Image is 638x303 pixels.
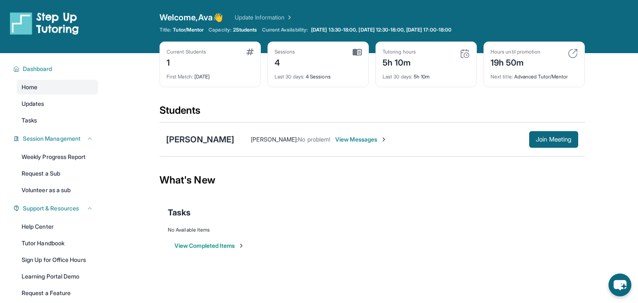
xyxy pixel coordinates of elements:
[383,73,412,80] span: Last 30 days :
[380,136,387,143] img: Chevron-Right
[209,27,231,33] span: Capacity:
[23,65,52,73] span: Dashboard
[10,12,79,35] img: logo
[17,149,98,164] a: Weekly Progress Report
[235,13,293,22] a: Update Information
[298,136,330,143] span: No problem!
[609,274,631,296] button: chat-button
[491,49,540,55] div: Hours until promotion
[166,134,234,145] div: [PERSON_NAME]
[233,27,257,33] span: 2 Students
[174,242,245,250] button: View Completed Items
[17,183,98,198] a: Volunteer as a sub
[23,134,81,143] span: Session Management
[17,269,98,284] a: Learning Portal Demo
[383,68,470,80] div: 5h 10m
[17,236,98,251] a: Tutor Handbook
[460,49,470,59] img: card
[23,204,79,213] span: Support & Resources
[17,252,98,267] a: Sign Up for Office Hours
[159,104,585,122] div: Students
[309,27,453,33] a: [DATE] 13:30-18:00, [DATE] 12:30-18:00, [DATE] 17:00-18:00
[536,137,572,142] span: Join Meeting
[173,27,204,33] span: Tutor/Mentor
[22,83,37,91] span: Home
[22,116,37,125] span: Tasks
[20,65,93,73] button: Dashboard
[251,136,298,143] span: [PERSON_NAME] :
[491,73,513,80] span: Next title :
[275,55,295,68] div: 4
[311,27,452,33] span: [DATE] 13:30-18:00, [DATE] 12:30-18:00, [DATE] 17:00-18:00
[17,80,98,95] a: Home
[17,166,98,181] a: Request a Sub
[17,113,98,128] a: Tasks
[159,162,585,198] div: What's New
[353,49,362,56] img: card
[22,100,44,108] span: Updates
[262,27,308,33] span: Current Availability:
[275,49,295,55] div: Sessions
[529,131,578,148] button: Join Meeting
[246,49,254,55] img: card
[491,68,578,80] div: Advanced Tutor/Mentor
[383,55,416,68] div: 5h 10m
[20,204,93,213] button: Support & Resources
[167,68,254,80] div: [DATE]
[17,286,98,301] a: Request a Feature
[275,73,304,80] span: Last 30 days :
[17,96,98,111] a: Updates
[335,135,387,144] span: View Messages
[285,13,293,22] img: Chevron Right
[167,73,193,80] span: First Match :
[167,49,206,55] div: Current Students
[491,55,540,68] div: 19h 50m
[159,27,171,33] span: Title:
[167,55,206,68] div: 1
[168,227,577,233] div: No Available Items
[17,219,98,234] a: Help Center
[383,49,416,55] div: Tutoring hours
[20,134,93,143] button: Session Management
[275,68,362,80] div: 4 Sessions
[568,49,578,59] img: card
[168,207,191,218] span: Tasks
[159,12,223,23] span: Welcome, Ava 👋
